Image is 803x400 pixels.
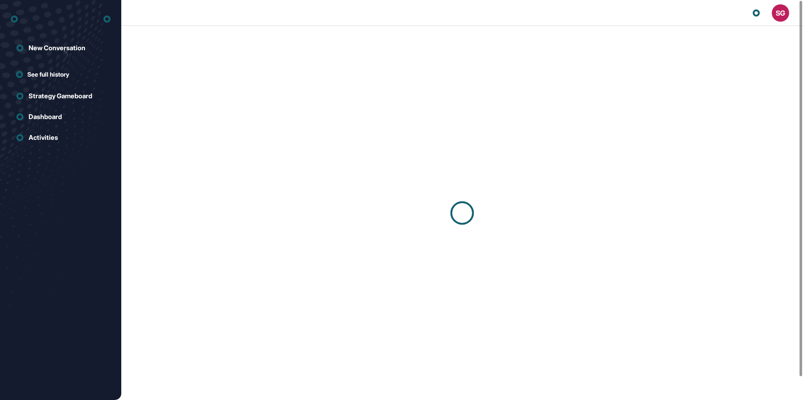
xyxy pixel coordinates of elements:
[29,92,92,100] div: Strategy Gameboard
[29,113,62,121] div: Dashboard
[772,4,789,22] button: SG
[11,12,18,26] div: entrapeer-logo
[27,70,69,79] span: See full history
[11,129,110,146] a: Activities
[29,44,85,52] div: New Conversation
[11,39,110,57] a: New Conversation
[29,134,58,142] div: Activities
[11,87,110,105] a: Strategy Gameboard
[11,108,110,126] a: Dashboard
[16,70,110,79] a: See full history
